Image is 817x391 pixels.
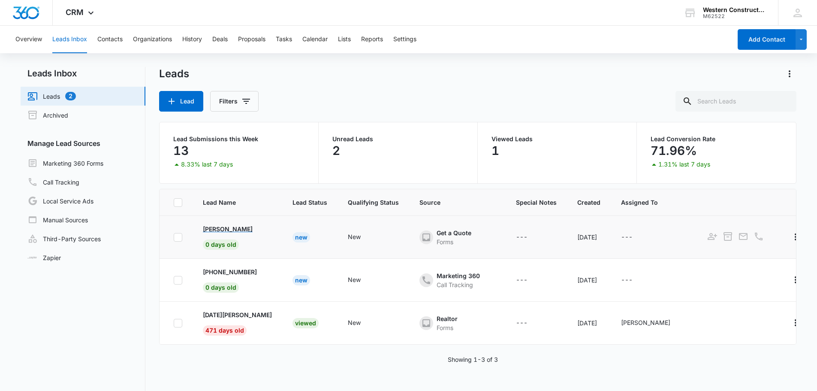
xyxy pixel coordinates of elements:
[621,232,648,242] div: - - Select to Edit Field
[348,232,361,241] div: New
[348,198,399,207] span: Qualifying Status
[210,91,259,112] button: Filters
[516,198,557,207] span: Special Notes
[621,232,633,242] div: ---
[419,198,495,207] span: Source
[419,314,473,332] div: - - Select to Edit Field
[621,275,633,285] div: ---
[27,233,101,244] a: Third-Party Sources
[703,6,766,13] div: account name
[15,26,42,53] button: Overview
[437,237,471,246] div: Forms
[133,26,172,53] button: Organizations
[159,67,189,80] h1: Leads
[651,136,782,142] p: Lead Conversion Rate
[491,136,623,142] p: Viewed Leads
[737,236,749,243] a: Email
[703,13,766,19] div: account id
[203,310,272,334] a: [DATE][PERSON_NAME]471 days old
[789,316,802,330] button: Actions
[783,67,796,81] button: Actions
[27,177,79,187] a: Call Tracking
[203,224,272,248] a: [PERSON_NAME]0 days old
[516,318,543,328] div: - - Select to Edit Field
[66,8,84,17] span: CRM
[437,280,480,289] div: Call Tracking
[753,230,765,242] button: Call
[738,29,796,50] button: Add Contact
[789,230,802,244] button: Actions
[21,67,145,80] h2: Leads Inbox
[448,355,498,364] p: Showing 1-3 of 3
[203,325,247,336] span: 471 days old
[203,224,253,233] p: [PERSON_NAME]
[577,318,600,327] div: [DATE]
[516,232,543,242] div: - - Select to Edit Field
[753,236,765,243] a: Call
[516,232,528,242] div: ---
[348,275,361,284] div: New
[577,198,600,207] span: Created
[332,136,464,142] p: Unread Leads
[332,144,340,158] p: 2
[737,230,749,242] button: Email
[212,26,228,53] button: Deals
[706,230,718,242] button: Add as Contact
[302,26,328,53] button: Calendar
[419,271,495,289] div: - - Select to Edit Field
[658,161,710,167] p: 1.31% last 7 days
[338,26,351,53] button: Lists
[238,26,265,53] button: Proposals
[577,233,600,242] div: [DATE]
[203,282,239,293] span: 0 days old
[27,110,68,120] a: Archived
[292,318,319,328] div: Viewed
[393,26,416,53] button: Settings
[276,26,292,53] button: Tasks
[437,323,458,332] div: Forms
[27,158,103,168] a: Marketing 360 Forms
[292,276,310,284] a: New
[437,271,480,280] div: Marketing 360
[348,232,376,242] div: - - Select to Edit Field
[27,215,88,225] a: Manual Sources
[516,318,528,328] div: ---
[292,319,319,327] a: Viewed
[97,26,123,53] button: Contacts
[292,275,310,285] div: New
[675,91,796,112] input: Search Leads
[437,314,458,323] div: Realtor
[789,273,802,287] button: Actions
[348,275,376,285] div: - - Select to Edit Field
[173,136,304,142] p: Lead Submissions this Week
[621,318,670,327] div: [PERSON_NAME]
[203,310,272,319] p: [DATE][PERSON_NAME]
[203,267,257,276] p: [PHONE_NUMBER]
[27,253,61,262] a: Zapier
[491,144,499,158] p: 1
[516,275,543,285] div: - - Select to Edit Field
[516,275,528,285] div: ---
[348,318,376,328] div: - - Select to Edit Field
[173,144,189,158] p: 13
[182,26,202,53] button: History
[621,318,686,328] div: - - Select to Edit Field
[361,26,383,53] button: Reports
[27,196,93,206] a: Local Service Ads
[181,161,233,167] p: 8.33% last 7 days
[348,318,361,327] div: New
[621,275,648,285] div: - - Select to Edit Field
[722,230,734,242] button: Archive
[203,198,272,207] span: Lead Name
[203,267,272,291] a: [PHONE_NUMBER]0 days old
[203,239,239,250] span: 0 days old
[27,91,76,101] a: Leads2
[419,228,487,246] div: - - Select to Edit Field
[21,138,145,149] h3: Manage Lead Sources
[159,91,203,112] button: Lead
[292,233,310,241] a: New
[292,198,327,207] span: Lead Status
[651,144,697,158] p: 71.96%
[577,276,600,285] div: [DATE]
[621,198,686,207] span: Assigned To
